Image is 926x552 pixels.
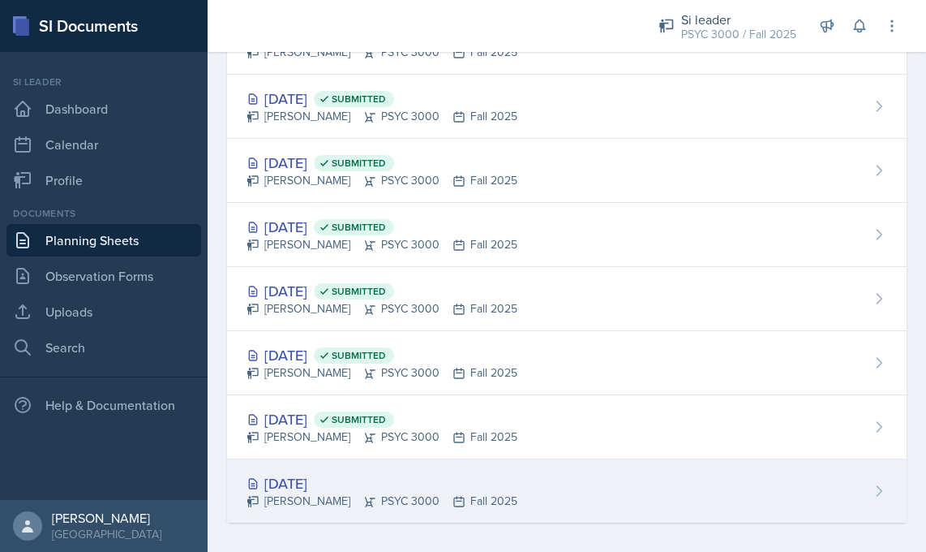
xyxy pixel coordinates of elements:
a: [DATE] Submitted [PERSON_NAME]PSYC 3000Fall 2025 [227,139,907,203]
div: [DATE] [247,280,517,302]
a: [DATE] Submitted [PERSON_NAME]PSYC 3000Fall 2025 [227,395,907,459]
div: Help & Documentation [6,389,201,421]
span: Submitted [332,157,386,170]
a: [DATE] Submitted [PERSON_NAME]PSYC 3000Fall 2025 [227,75,907,139]
div: [GEOGRAPHIC_DATA] [52,526,161,542]
div: PSYC 3000 / Fall 2025 [681,26,796,43]
div: [PERSON_NAME] PSYC 3000 Fall 2025 [247,300,517,317]
div: [PERSON_NAME] PSYC 3000 Fall 2025 [247,172,517,189]
div: [DATE] [247,216,517,238]
div: Si leader [6,75,201,89]
span: Submitted [332,221,386,234]
a: [DATE] Submitted [PERSON_NAME]PSYC 3000Fall 2025 [227,331,907,395]
div: [PERSON_NAME] PSYC 3000 Fall 2025 [247,364,517,382]
div: [PERSON_NAME] PSYC 3000 Fall 2025 [247,44,517,61]
a: Uploads [6,295,201,328]
div: [PERSON_NAME] PSYC 3000 Fall 2025 [247,108,517,125]
a: Planning Sheets [6,224,201,257]
a: Search [6,331,201,364]
div: [DATE] [247,472,517,494]
div: [PERSON_NAME] PSYC 3000 Fall 2025 [247,236,517,253]
div: [DATE] [247,152,517,174]
div: [DATE] [247,344,517,366]
a: [DATE] Submitted [PERSON_NAME]PSYC 3000Fall 2025 [227,203,907,267]
a: Calendar [6,128,201,161]
a: [DATE] Submitted [PERSON_NAME]PSYC 3000Fall 2025 [227,267,907,331]
span: Submitted [332,93,386,106]
div: [DATE] [247,408,517,430]
span: Submitted [332,285,386,298]
div: Si leader [681,10,796,29]
span: Submitted [332,413,386,426]
a: Profile [6,164,201,196]
div: [PERSON_NAME] [52,510,161,526]
a: Observation Forms [6,260,201,292]
a: [DATE] [PERSON_NAME]PSYC 3000Fall 2025 [227,459,907,523]
div: [PERSON_NAME] PSYC 3000 Fall 2025 [247,429,517,446]
span: Submitted [332,349,386,362]
div: [DATE] [247,88,517,110]
div: [PERSON_NAME] PSYC 3000 Fall 2025 [247,493,517,510]
div: Documents [6,206,201,221]
a: Dashboard [6,93,201,125]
